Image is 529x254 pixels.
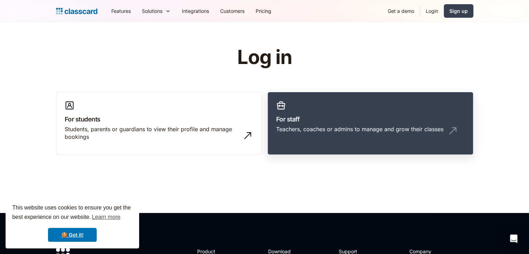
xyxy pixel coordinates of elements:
div: Sign up [449,7,468,15]
a: learn more about cookies [91,212,121,222]
a: Customers [215,3,250,19]
a: Get a demo [382,3,420,19]
a: Login [420,3,444,19]
h1: Log in [154,47,375,68]
a: Pricing [250,3,277,19]
div: Solutions [142,7,162,15]
div: cookieconsent [6,197,139,248]
div: Open Intercom Messenger [505,230,522,247]
h3: For staff [276,114,465,124]
a: dismiss cookie message [48,228,97,242]
a: Sign up [444,4,473,18]
a: For studentsStudents, parents or guardians to view their profile and manage bookings [56,92,262,155]
a: Integrations [176,3,215,19]
a: home [56,6,97,16]
a: Features [106,3,136,19]
div: Teachers, coaches or admins to manage and grow their classes [276,125,443,133]
a: For staffTeachers, coaches or admins to manage and grow their classes [267,92,473,155]
span: This website uses cookies to ensure you get the best experience on our website. [12,204,133,222]
h3: For students [65,114,253,124]
div: Solutions [136,3,176,19]
div: Students, parents or guardians to view their profile and manage bookings [65,125,239,141]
